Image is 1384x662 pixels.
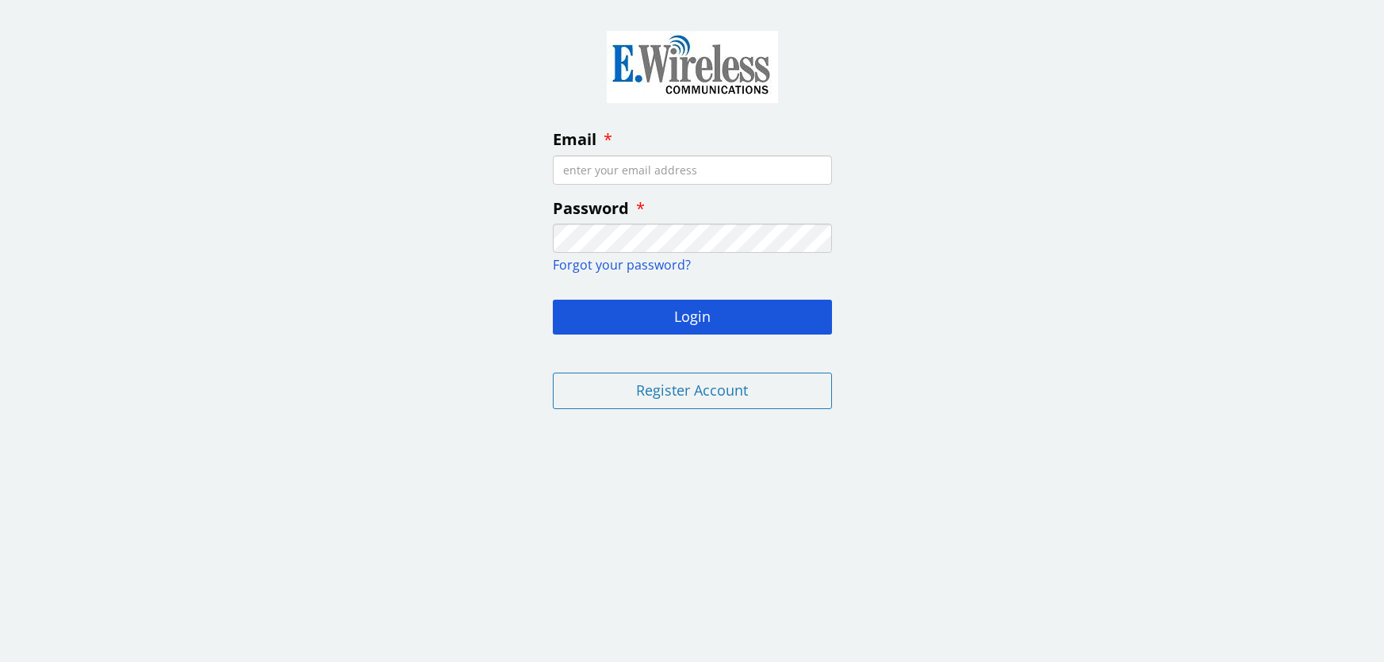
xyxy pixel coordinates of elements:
a: Forgot your password? [553,256,691,274]
button: Login [553,300,832,335]
input: enter your email address [553,155,832,185]
span: Password [553,197,629,219]
button: Register Account [553,373,832,409]
span: Email [553,128,596,150]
